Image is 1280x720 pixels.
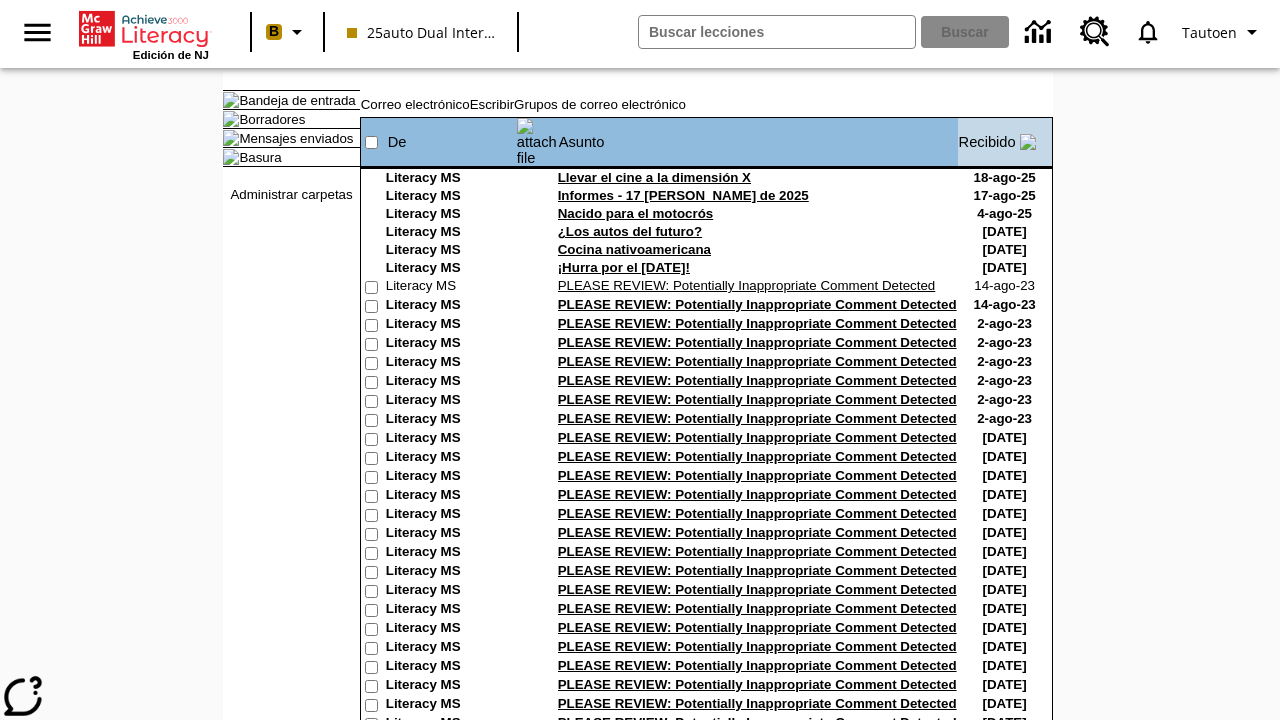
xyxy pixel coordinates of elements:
div: Portada [79,7,209,61]
nobr: 2-ago-23 [977,335,1032,350]
nobr: [DATE] [983,224,1027,239]
nobr: [DATE] [983,525,1027,540]
a: PLEASE REVIEW: Potentially Inappropriate Comment Detected [558,316,957,331]
button: Perfil/Configuración [1174,14,1272,50]
td: Literacy MS [386,354,516,373]
nobr: 2-ago-23 [977,373,1032,388]
a: PLEASE REVIEW: Potentially Inappropriate Comment Detected [558,487,957,502]
nobr: [DATE] [983,544,1027,559]
nobr: [DATE] [983,430,1027,445]
a: PLEASE REVIEW: Potentially Inappropriate Comment Detected [558,373,957,388]
td: Literacy MS [386,278,516,297]
a: PLEASE REVIEW: Potentially Inappropriate Comment Detected [558,468,957,483]
nobr: [DATE] [983,696,1027,711]
a: Notificaciones [1122,6,1174,58]
a: PLEASE REVIEW: Potentially Inappropriate Comment Detected [558,297,957,312]
a: Centro de información [1013,5,1068,60]
a: Bandeja de entrada [239,93,355,108]
a: Escribir [470,97,514,112]
a: PLEASE REVIEW: Potentially Inappropriate Comment Detected [558,563,957,578]
img: folder_icon_pick.gif [223,92,239,108]
td: Literacy MS [386,601,516,620]
img: folder_icon.gif [223,149,239,165]
td: Literacy MS [386,206,516,224]
nobr: 14-ago-23 [973,297,1035,312]
input: Buscar campo [639,16,915,48]
nobr: [DATE] [983,582,1027,597]
span: Tautoen [1182,22,1237,43]
nobr: 2-ago-23 [977,392,1032,407]
td: Literacy MS [386,487,516,506]
img: attach file [517,118,557,166]
nobr: [DATE] [983,487,1027,502]
td: Literacy MS [386,582,516,601]
td: Literacy MS [386,506,516,525]
nobr: [DATE] [983,449,1027,464]
a: Nacido para el motocrós [558,206,714,221]
td: Literacy MS [386,525,516,544]
a: Administrar carpetas [230,187,352,202]
nobr: 2-ago-23 [977,354,1032,369]
a: PLEASE REVIEW: Potentially Inappropriate Comment Detected [558,525,957,540]
td: Literacy MS [386,677,516,696]
a: Cocina nativoamericana [558,242,711,257]
nobr: [DATE] [983,639,1027,654]
a: ¿Los autos del futuro? [558,224,702,239]
a: PLEASE REVIEW: Potentially Inappropriate Comment Detected [558,658,957,673]
td: Literacy MS [386,188,516,206]
td: Literacy MS [386,392,516,411]
a: PLEASE REVIEW: Potentially Inappropriate Comment Detected [558,278,936,293]
nobr: [DATE] [983,601,1027,616]
td: Literacy MS [386,260,516,278]
span: B [269,19,279,44]
nobr: [DATE] [983,242,1027,257]
td: Literacy MS [386,430,516,449]
a: PLEASE REVIEW: Potentially Inappropriate Comment Detected [558,430,957,445]
a: Centro de recursos, Se abrirá en una pestaña nueva. [1068,5,1122,59]
img: folder_icon.gif [223,130,239,146]
nobr: [DATE] [983,677,1027,692]
nobr: [DATE] [983,506,1027,521]
nobr: [DATE] [983,563,1027,578]
a: Llevar el cine a la dimensión X [558,170,751,185]
a: PLEASE REVIEW: Potentially Inappropriate Comment Detected [558,411,957,426]
a: Borradores [239,112,305,127]
td: Literacy MS [386,696,516,715]
nobr: [DATE] [983,468,1027,483]
td: Literacy MS [386,658,516,677]
nobr: [DATE] [983,620,1027,635]
nobr: 18-ago-25 [973,170,1035,185]
a: PLEASE REVIEW: Potentially Inappropriate Comment Detected [558,620,957,635]
a: Correo electrónico [361,97,470,112]
td: Literacy MS [386,449,516,468]
a: Basura [239,150,281,165]
nobr: 14-ago-23 [974,278,1035,293]
img: arrow_down.gif [1020,134,1036,150]
a: Grupos de correo electrónico [514,97,686,112]
a: PLEASE REVIEW: Potentially Inappropriate Comment Detected [558,354,957,369]
td: Literacy MS [386,316,516,335]
td: Literacy MS [386,242,516,260]
a: Mensajes enviados [239,131,353,146]
a: ¡Hurra por el [DATE]! [558,260,690,275]
a: PLEASE REVIEW: Potentially Inappropriate Comment Detected [558,601,957,616]
td: Literacy MS [386,170,516,188]
a: PLEASE REVIEW: Potentially Inappropriate Comment Detected [558,696,957,711]
span: 25auto Dual International [347,22,495,43]
td: Literacy MS [386,411,516,430]
a: Recibido [959,134,1016,150]
a: PLEASE REVIEW: Potentially Inappropriate Comment Detected [558,449,957,464]
nobr: 2-ago-23 [977,316,1032,331]
a: PLEASE REVIEW: Potentially Inappropriate Comment Detected [558,544,957,559]
td: Literacy MS [386,297,516,316]
span: Edición de NJ [133,49,209,61]
a: PLEASE REVIEW: Potentially Inappropriate Comment Detected [558,335,957,350]
a: Informes - 17 [PERSON_NAME] de 2025 [558,188,809,203]
td: Literacy MS [386,468,516,487]
button: Boost El color de la clase es melocotón. Cambiar el color de la clase. [258,14,317,50]
td: Literacy MS [386,563,516,582]
img: folder_icon.gif [223,111,239,127]
nobr: 4-ago-25 [977,206,1032,221]
nobr: [DATE] [983,260,1027,275]
a: PLEASE REVIEW: Potentially Inappropriate Comment Detected [558,506,957,521]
